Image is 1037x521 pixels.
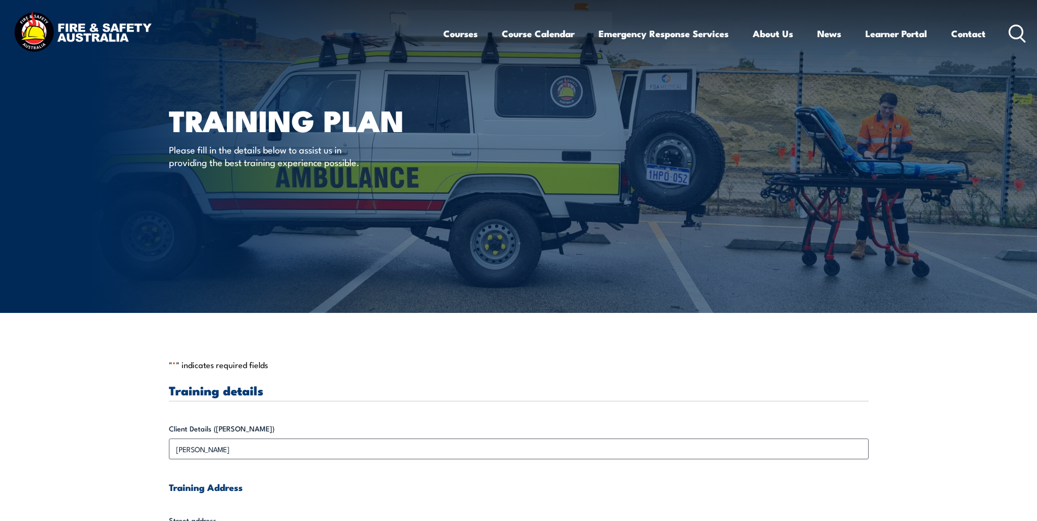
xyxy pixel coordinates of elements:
[443,19,478,48] a: Courses
[169,481,869,493] h4: Training Address
[753,19,793,48] a: About Us
[169,359,869,370] p: " " indicates required fields
[169,107,439,133] h1: Training plan
[169,384,869,396] h3: Training details
[502,19,575,48] a: Course Calendar
[169,143,368,169] p: Please fill in the details below to assist us in providing the best training experience possible.
[865,19,927,48] a: Learner Portal
[951,19,986,48] a: Contact
[817,19,841,48] a: News
[599,19,729,48] a: Emergency Response Services
[169,423,869,434] label: Client Details ([PERSON_NAME])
